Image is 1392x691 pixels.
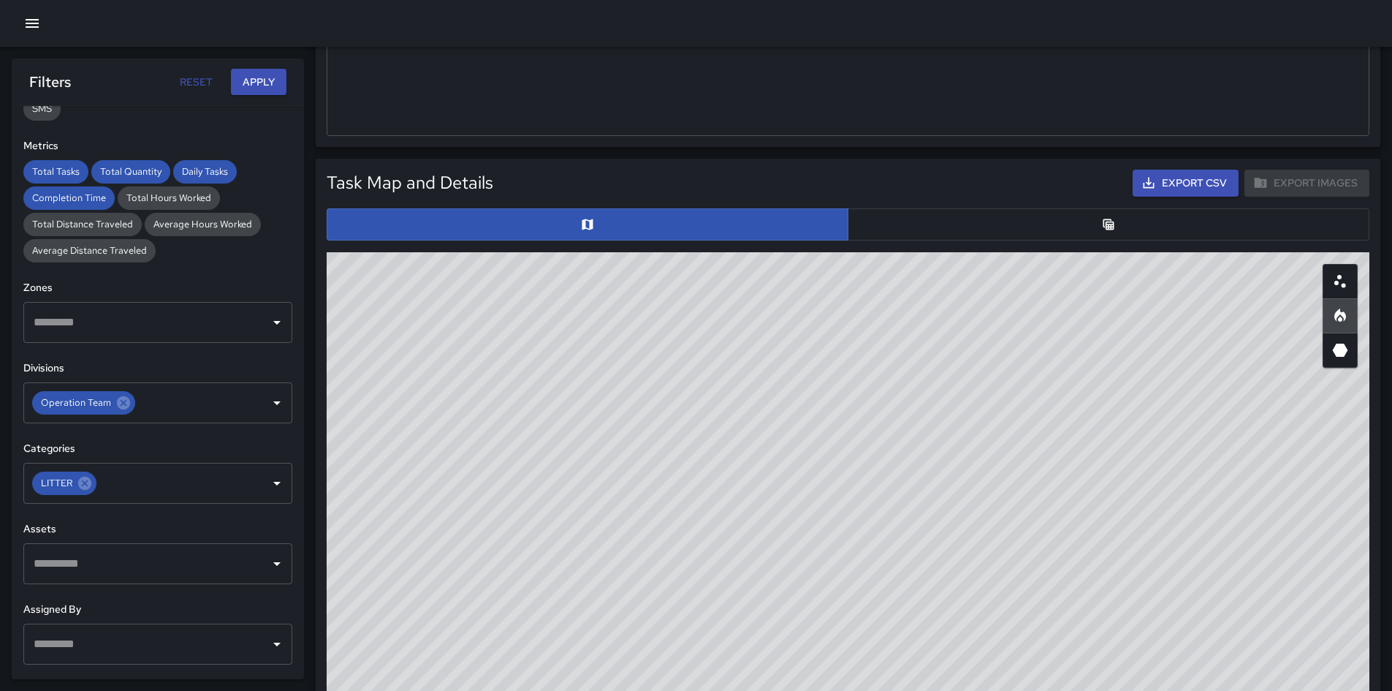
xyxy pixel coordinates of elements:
span: Total Hours Worked [118,191,220,205]
h6: Metrics [23,138,292,154]
span: Total Tasks [23,165,88,179]
button: 3D Heatmap [1323,333,1358,368]
h5: Task Map and Details [327,171,493,195]
span: Daily Tasks [173,165,237,179]
h6: Filters [29,70,71,94]
button: Apply [231,69,286,96]
div: Operation Team [32,391,135,415]
button: Open [267,634,287,654]
span: LITTER [32,476,81,491]
svg: 3D Heatmap [1331,341,1349,359]
svg: Table [1101,217,1116,232]
div: Completion Time [23,186,115,210]
div: Total Quantity [91,160,170,184]
div: Average Distance Traveled [23,239,156,263]
h6: Assets [23,521,292,537]
div: Daily Tasks [173,160,237,184]
svg: Heatmap [1331,307,1349,325]
button: Heatmap [1323,298,1358,333]
button: Open [267,393,287,413]
button: Reset [172,69,219,96]
svg: Scatterplot [1331,273,1349,290]
div: Total Distance Traveled [23,213,142,236]
div: LITTER [32,472,96,495]
button: Scatterplot [1323,264,1358,299]
h6: Categories [23,441,292,457]
button: Open [267,554,287,574]
span: Average Hours Worked [145,217,261,232]
div: Total Tasks [23,160,88,184]
h6: Assigned By [23,602,292,618]
button: Table [848,208,1369,241]
div: SMS [23,97,61,121]
button: Map [327,208,848,241]
button: Open [267,312,287,333]
div: Average Hours Worked [145,213,261,236]
span: Total Quantity [91,165,170,179]
span: Completion Time [23,191,115,205]
svg: Map [580,217,595,232]
h6: Zones [23,280,292,296]
span: Average Distance Traveled [23,243,156,258]
h6: Divisions [23,360,292,377]
span: Total Distance Traveled [23,217,142,232]
span: Operation Team [32,396,120,410]
span: SMS [23,102,61,116]
button: Export CSV [1133,170,1239,197]
div: Total Hours Worked [118,186,220,210]
button: Open [267,473,287,494]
